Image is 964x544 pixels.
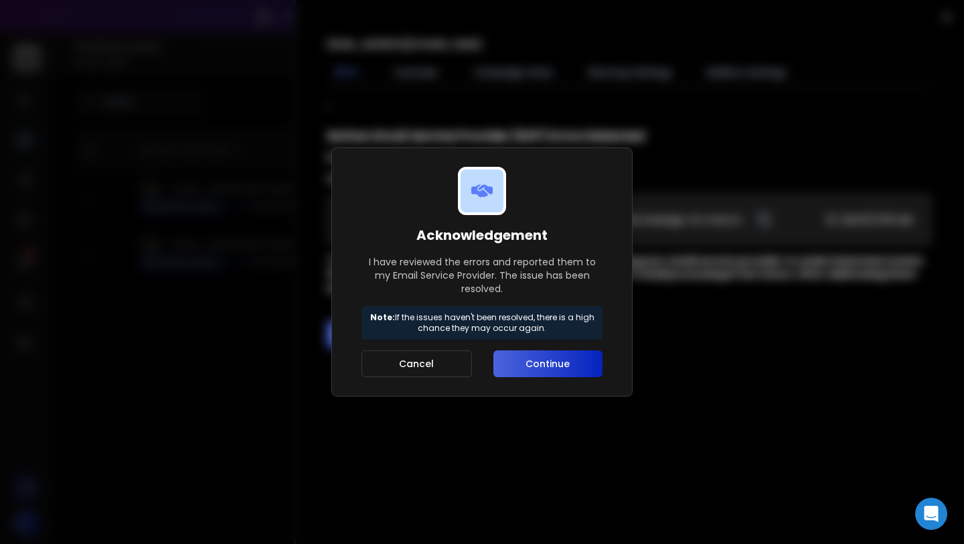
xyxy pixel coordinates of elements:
h1: Acknowledgement [361,226,602,245]
button: Continue [493,350,602,377]
button: Cancel [361,350,472,377]
strong: Note: [370,312,395,323]
p: If the issues haven't been resolved, there is a high chance they may occur again. [368,312,596,334]
div: ; [327,97,932,348]
p: I have reviewed the errors and reported them to my Email Service Provider. The issue has been res... [361,255,602,295]
div: Open Intercom Messenger [915,498,947,530]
